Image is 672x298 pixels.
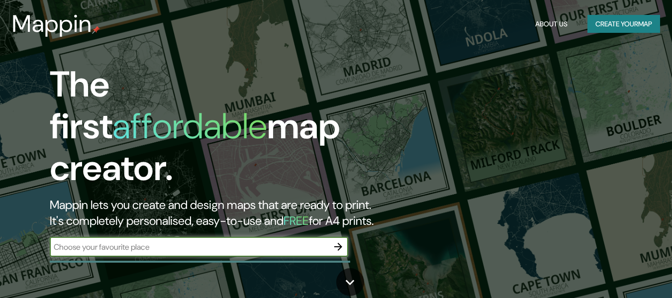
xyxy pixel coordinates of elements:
h1: The first map creator. [50,64,386,197]
input: Choose your favourite place [50,241,328,253]
h5: FREE [284,213,309,228]
button: Create yourmap [587,15,660,33]
h1: affordable [112,103,267,149]
button: About Us [531,15,572,33]
h2: Mappin lets you create and design maps that are ready to print. It's completely personalised, eas... [50,197,386,229]
img: mappin-pin [92,26,100,34]
h3: Mappin [12,10,92,38]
